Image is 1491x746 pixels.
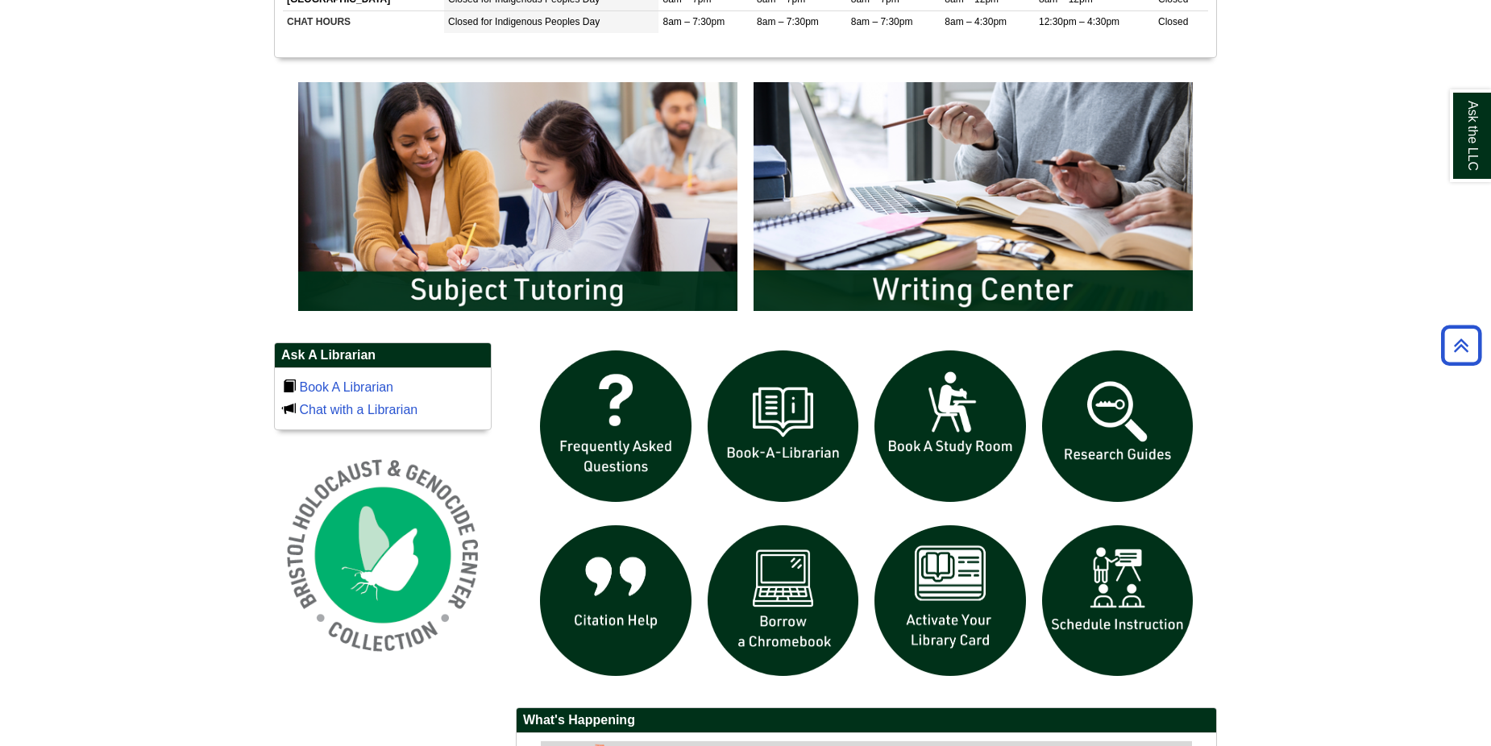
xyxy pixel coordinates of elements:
[851,16,913,27] span: 8am – 7:30pm
[1158,16,1188,27] span: Closed
[532,342,700,510] img: frequently asked questions
[745,74,1201,319] img: Writing Center Information
[283,10,444,33] td: CHAT HOURS
[1435,334,1487,356] a: Back to Top
[448,16,478,27] span: Closed
[532,342,1201,691] div: slideshow
[700,342,867,510] img: Book a Librarian icon links to book a librarian web page
[866,517,1034,685] img: activate Library Card icon links to form to activate student ID into library card
[662,16,725,27] span: 8am – 7:30pm
[532,517,700,685] img: citation help icon links to citation help guide page
[517,708,1216,733] h2: What's Happening
[1034,342,1202,510] img: Research Guides icon links to research guides web page
[757,16,819,27] span: 8am – 7:30pm
[481,16,600,27] span: for Indigenous Peoples Day
[290,74,745,319] img: Subject Tutoring Information
[866,342,1034,510] img: book a study room icon links to book a study room web page
[299,380,393,394] a: Book A Librarian
[1039,16,1119,27] span: 12:30pm – 4:30pm
[299,403,417,417] a: Chat with a Librarian
[274,446,492,664] img: Holocaust and Genocide Collection
[945,16,1007,27] span: 8am – 4:30pm
[700,517,867,685] img: Borrow a chromebook icon links to the borrow a chromebook web page
[1034,517,1202,685] img: For faculty. Schedule Library Instruction icon links to form.
[275,343,491,368] h2: Ask A Librarian
[290,74,1201,326] div: slideshow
